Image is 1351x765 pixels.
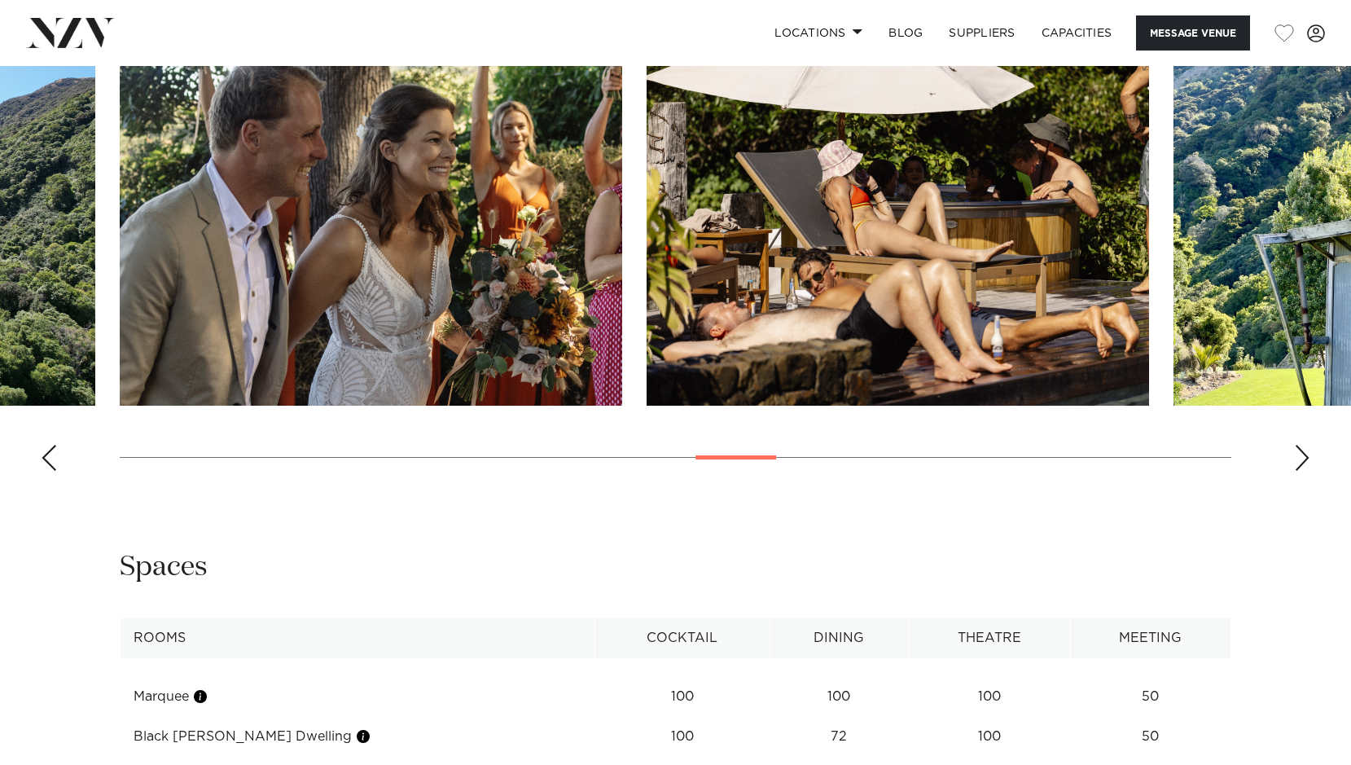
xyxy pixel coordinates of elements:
[121,677,595,717] td: Marquee
[26,18,115,47] img: nzv-logo.png
[594,618,770,658] th: Cocktail
[770,717,908,757] td: 72
[594,717,770,757] td: 100
[1070,717,1230,757] td: 50
[1070,618,1230,658] th: Meeting
[908,618,1070,658] th: Theatre
[120,549,208,586] h2: Spaces
[647,37,1149,406] swiper-slide: 17 / 29
[908,717,1070,757] td: 100
[770,618,908,658] th: Dining
[121,618,595,658] th: Rooms
[120,37,622,406] swiper-slide: 16 / 29
[594,677,770,717] td: 100
[908,677,1070,717] td: 100
[761,15,875,51] a: Locations
[875,15,936,51] a: BLOG
[770,677,908,717] td: 100
[936,15,1028,51] a: SUPPLIERS
[1070,677,1230,717] td: 50
[1136,15,1250,51] button: Message Venue
[121,717,595,757] td: Black [PERSON_NAME] Dwelling
[1029,15,1125,51] a: Capacities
